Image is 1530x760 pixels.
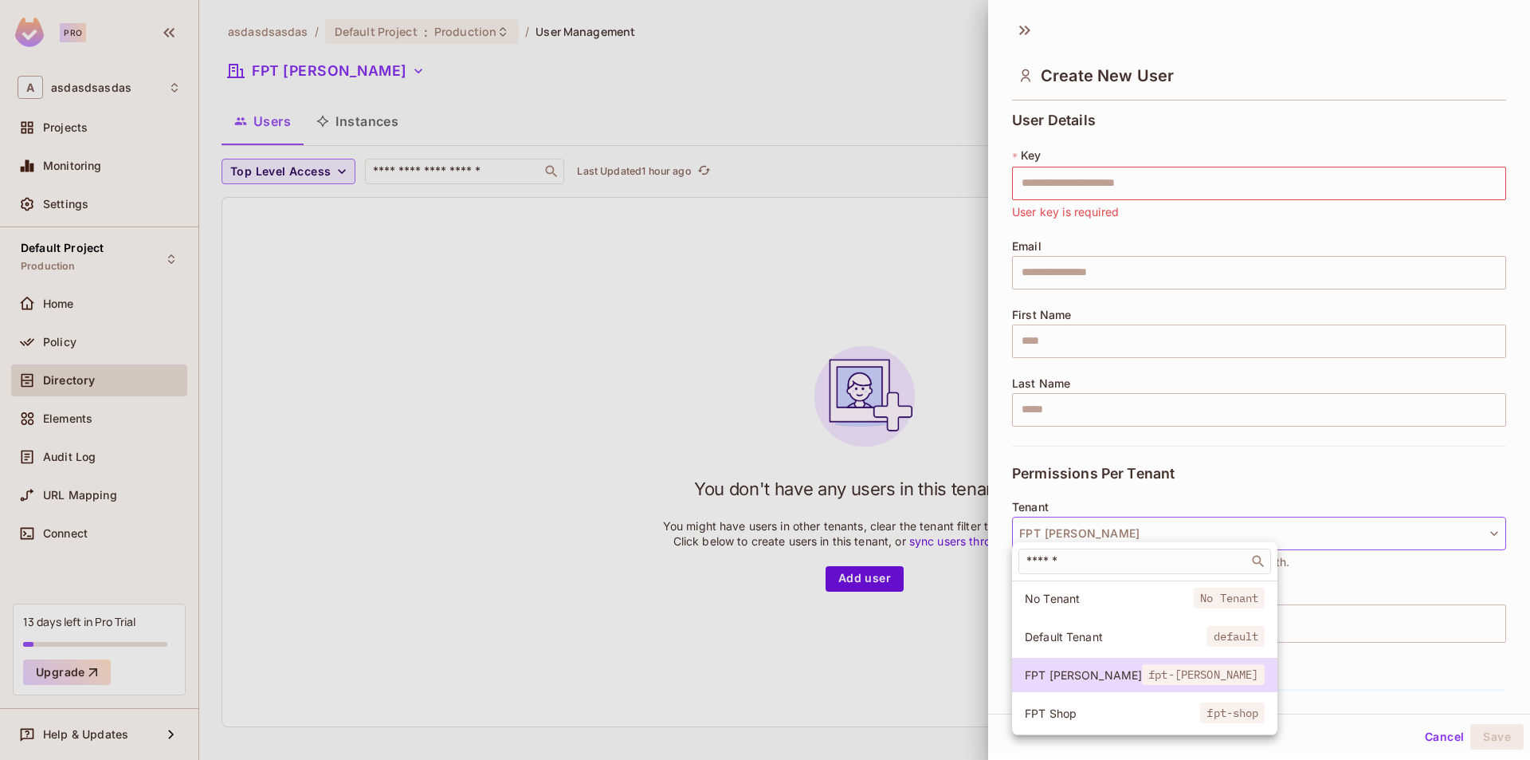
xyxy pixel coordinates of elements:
span: FPT [PERSON_NAME] [1025,667,1142,683]
span: fpt-shop [1200,703,1265,723]
span: fpt-[PERSON_NAME] [1142,664,1265,685]
span: No Tenant [1194,588,1265,608]
span: Default Tenant [1025,629,1207,644]
span: No Tenant [1025,591,1194,606]
span: default [1207,626,1265,647]
span: FPT Shop [1025,706,1200,721]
